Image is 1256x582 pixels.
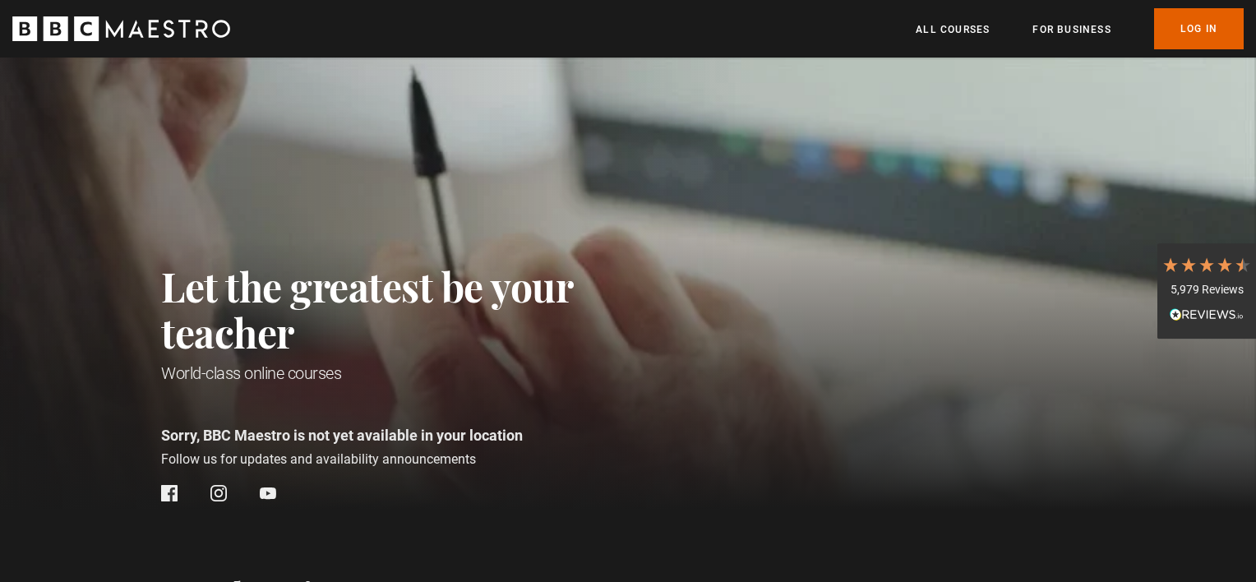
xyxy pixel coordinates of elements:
nav: Primary [916,8,1244,49]
a: All Courses [916,21,990,38]
h2: Let the greatest be your teacher [161,263,646,355]
img: REVIEWS.io [1170,308,1244,320]
a: For business [1032,21,1111,38]
div: Read All Reviews [1161,307,1252,326]
div: 4.7 Stars [1161,256,1252,274]
p: Sorry, BBC Maestro is not yet available in your location [161,424,646,446]
div: 5,979 ReviewsRead All Reviews [1157,243,1256,339]
h1: World-class online courses [161,362,646,385]
div: 5,979 Reviews [1161,282,1252,298]
a: Log In [1154,8,1244,49]
p: Follow us for updates and availability announcements [161,450,646,469]
svg: BBC Maestro [12,16,230,41]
